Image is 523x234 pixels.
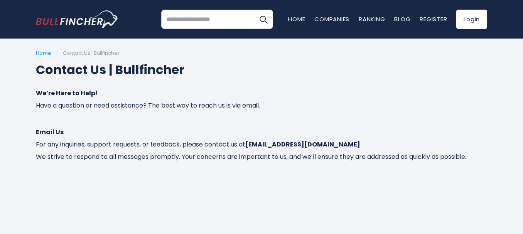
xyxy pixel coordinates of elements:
strong: We’re Here to Help! [36,89,98,98]
a: Login [456,10,487,29]
button: Search [254,10,273,29]
a: Blog [394,15,410,23]
a: Ranking [359,15,385,23]
a: Home [288,15,305,23]
img: bullfincher logo [36,10,119,28]
h1: Contact Us | Bullfincher [36,61,487,79]
p: Have a question or need assistance? The best way to reach us is via email. [36,87,487,112]
a: Go to homepage [36,10,119,28]
strong: [EMAIL_ADDRESS][DOMAIN_NAME] [245,140,360,149]
strong: Email Us [36,128,64,136]
a: Home [36,49,51,57]
p: For any inquiries, support requests, or feedback, please contact us at We strive to respond to al... [36,126,487,163]
a: Companies [314,15,349,23]
ul: / [36,50,487,57]
a: Register [420,15,447,23]
span: Contact Us | Bullfincher [63,49,120,57]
